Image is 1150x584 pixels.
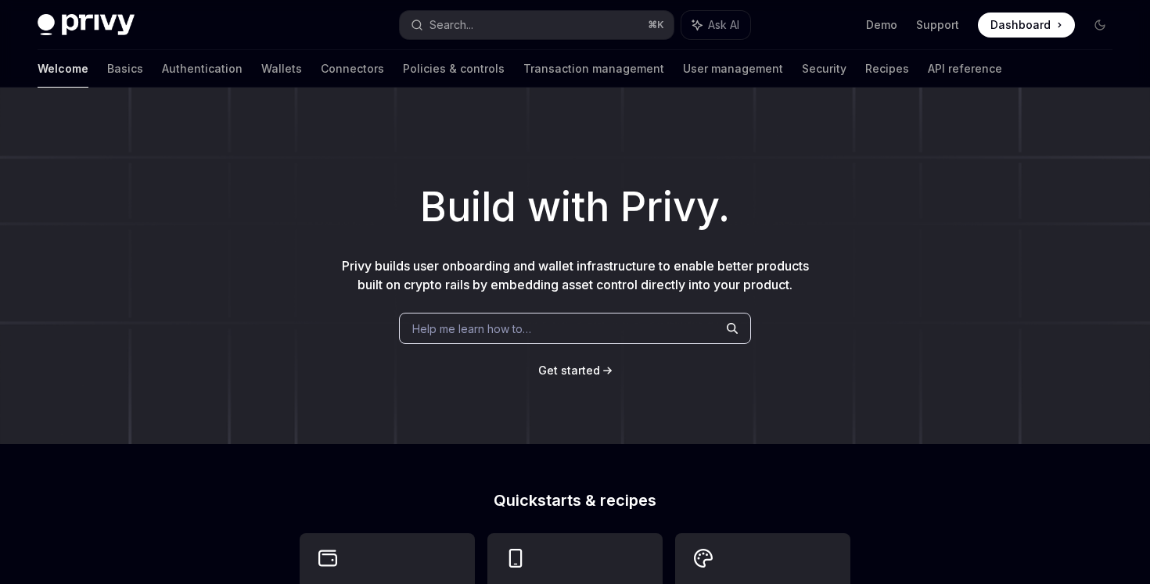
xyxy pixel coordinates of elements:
a: Authentication [162,50,243,88]
a: Dashboard [978,13,1075,38]
a: Get started [538,363,600,378]
h2: Quickstarts & recipes [300,493,850,508]
button: Ask AI [681,11,750,39]
a: Connectors [321,50,384,88]
a: Basics [107,50,143,88]
a: API reference [928,50,1002,88]
img: dark logo [38,14,135,36]
h1: Build with Privy. [25,177,1125,238]
button: Search...⌘K [400,11,673,39]
a: User management [683,50,783,88]
a: Wallets [261,50,302,88]
a: Transaction management [523,50,664,88]
a: Policies & controls [403,50,505,88]
span: Privy builds user onboarding and wallet infrastructure to enable better products built on crypto ... [342,258,809,292]
a: Security [802,50,846,88]
span: Help me learn how to… [412,321,531,337]
a: Recipes [865,50,909,88]
span: Get started [538,364,600,377]
a: Support [916,17,959,33]
a: Demo [866,17,897,33]
button: Toggle dark mode [1087,13,1112,38]
span: Ask AI [708,17,739,33]
a: Welcome [38,50,88,88]
div: Search... [429,16,473,34]
span: ⌘ K [648,19,664,31]
span: Dashboard [990,17,1051,33]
